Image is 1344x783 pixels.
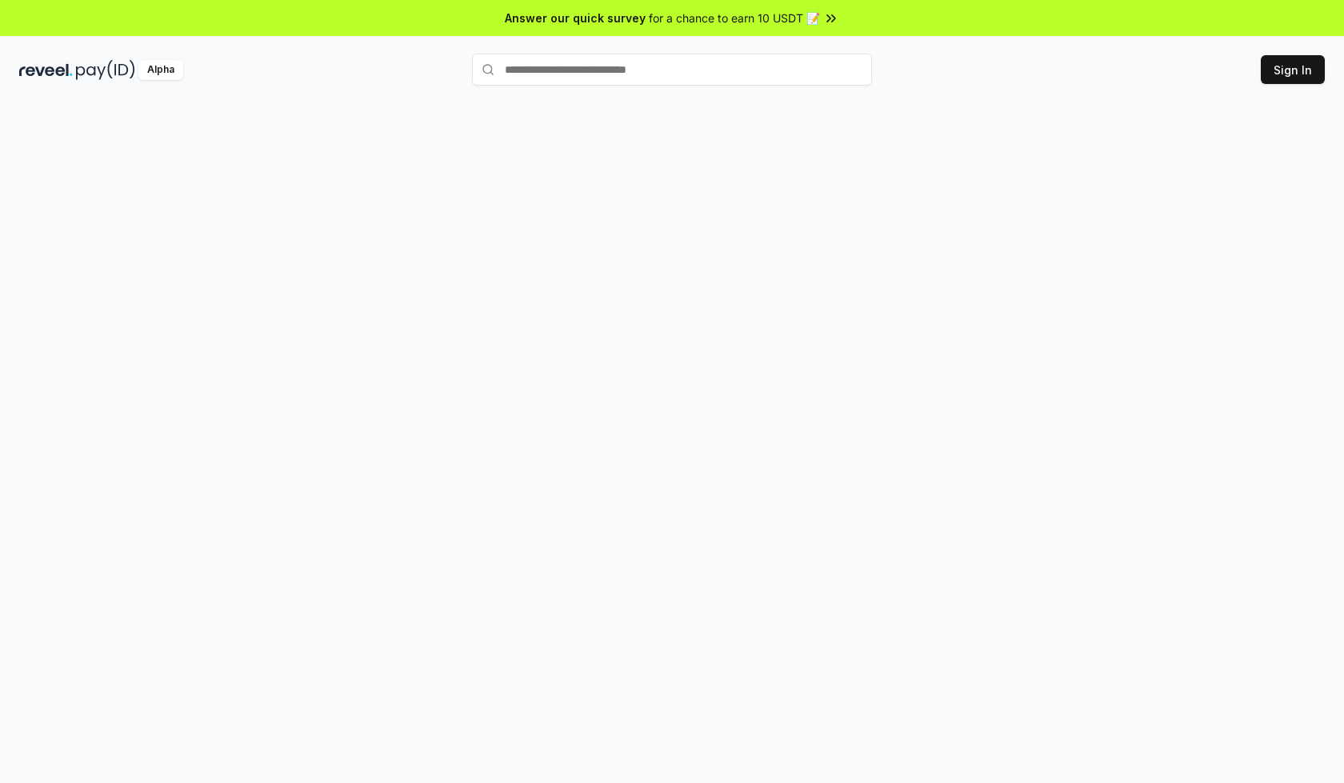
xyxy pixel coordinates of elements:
[138,60,183,80] div: Alpha
[505,10,646,26] span: Answer our quick survey
[649,10,820,26] span: for a chance to earn 10 USDT 📝
[19,60,73,80] img: reveel_dark
[1261,55,1325,84] button: Sign In
[76,60,135,80] img: pay_id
